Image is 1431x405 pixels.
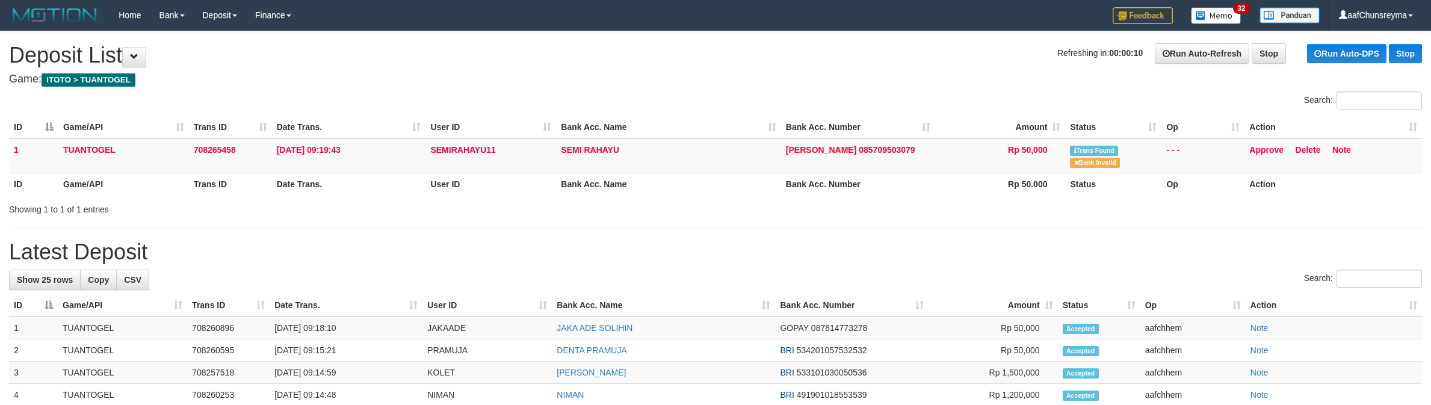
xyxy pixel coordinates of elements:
th: Game/API: activate to sort column ascending [58,116,189,138]
th: User ID: activate to sort column ascending [422,294,552,317]
img: Button%20Memo.svg [1191,7,1241,24]
th: User ID: activate to sort column ascending [425,116,556,138]
a: CSV [116,270,149,290]
th: Amount: activate to sort column ascending [935,116,1066,138]
td: Rp 50,000 [929,339,1058,362]
td: aafchhem [1140,339,1246,362]
span: Show 25 rows [17,275,73,285]
a: Note [1250,345,1269,355]
th: Bank Acc. Name [556,173,781,195]
span: BRI [780,390,794,400]
label: Search: [1304,270,1422,288]
th: Game/API: activate to sort column ascending [58,294,187,317]
th: Op [1161,173,1244,195]
td: [DATE] 09:14:59 [270,362,422,384]
a: Copy [80,270,117,290]
th: Action [1244,173,1422,195]
a: Show 25 rows [9,270,81,290]
span: SEMIRAHAYU11 [430,145,495,155]
td: TUANTOGEL [58,317,187,339]
span: Refreshing in: [1057,48,1143,58]
td: 708260896 [187,317,270,339]
td: 1 [9,138,58,173]
span: Accepted [1063,346,1099,356]
label: Search: [1304,91,1422,110]
td: Rp 1,500,000 [929,362,1058,384]
img: Feedback.jpg [1113,7,1173,24]
h1: Deposit List [9,43,1422,67]
th: Trans ID [189,173,272,195]
td: Rp 50,000 [929,317,1058,339]
th: Op: activate to sort column ascending [1140,294,1246,317]
span: BRI [780,345,794,355]
td: [DATE] 09:15:21 [270,339,422,362]
th: Date Trans.: activate to sort column ascending [270,294,422,317]
a: JAKA ADE SOLIHIN [557,323,632,333]
span: Bank is not match [1070,158,1119,168]
span: GOPAY [780,323,808,333]
th: Status: activate to sort column ascending [1058,294,1140,317]
th: Action: activate to sort column ascending [1246,294,1422,317]
th: Bank Acc. Name: activate to sort column ascending [552,294,775,317]
td: 1 [9,317,58,339]
th: Date Trans. [272,173,426,195]
a: Delete [1296,145,1321,155]
span: [PERSON_NAME] [786,145,856,155]
h1: Latest Deposit [9,240,1422,264]
span: ITOTO > TUANTOGEL [42,73,135,87]
a: Note [1250,390,1269,400]
span: Copy 087814773278 to clipboard [811,323,867,333]
span: Copy 491901018553539 to clipboard [797,390,867,400]
div: Showing 1 to 1 of 1 entries [9,199,587,215]
a: Stop [1389,44,1422,63]
th: Bank Acc. Number [781,173,935,195]
a: Run Auto-Refresh [1155,43,1249,64]
th: Game/API [58,173,189,195]
th: Date Trans.: activate to sort column ascending [272,116,426,138]
th: ID: activate to sort column descending [9,294,58,317]
span: [DATE] 09:19:43 [277,145,341,155]
span: BRI [780,368,794,377]
td: aafchhem [1140,362,1246,384]
span: 708265458 [194,145,236,155]
a: [PERSON_NAME] [557,368,626,377]
span: Accepted [1063,324,1099,334]
th: Trans ID: activate to sort column ascending [189,116,272,138]
td: aafchhem [1140,317,1246,339]
span: Rp 50,000 [1008,145,1047,155]
th: Op: activate to sort column ascending [1161,116,1244,138]
input: Search: [1337,270,1422,288]
strong: 00:00:10 [1109,48,1143,58]
th: Status [1065,173,1161,195]
td: 708257518 [187,362,270,384]
span: CSV [124,275,141,285]
a: Note [1250,368,1269,377]
input: Search: [1337,91,1422,110]
span: Copy 085709503079 to clipboard [859,145,915,155]
a: Approve [1249,145,1284,155]
a: Note [1332,145,1351,155]
td: 708260595 [187,339,270,362]
a: Stop [1252,43,1286,64]
th: ID [9,173,58,195]
span: Copy 534201057532532 to clipboard [797,345,867,355]
span: 32 [1233,3,1249,14]
td: [DATE] 09:18:10 [270,317,422,339]
td: - - - [1161,138,1244,173]
th: Bank Acc. Number: activate to sort column ascending [775,294,928,317]
a: Run Auto-DPS [1307,44,1386,63]
span: Similar transaction found [1070,146,1118,156]
th: ID: activate to sort column descending [9,116,58,138]
td: TUANTOGEL [58,362,187,384]
th: Bank Acc. Name: activate to sort column ascending [556,116,781,138]
th: Action: activate to sort column ascending [1244,116,1422,138]
img: panduan.png [1259,7,1320,23]
h4: Game: [9,73,1422,85]
td: 2 [9,339,58,362]
th: Trans ID: activate to sort column ascending [187,294,270,317]
td: KOLET [422,362,552,384]
td: TUANTOGEL [58,339,187,362]
th: Bank Acc. Number: activate to sort column ascending [781,116,935,138]
a: DENTA PRAMUJA [557,345,626,355]
span: Copy [88,275,109,285]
